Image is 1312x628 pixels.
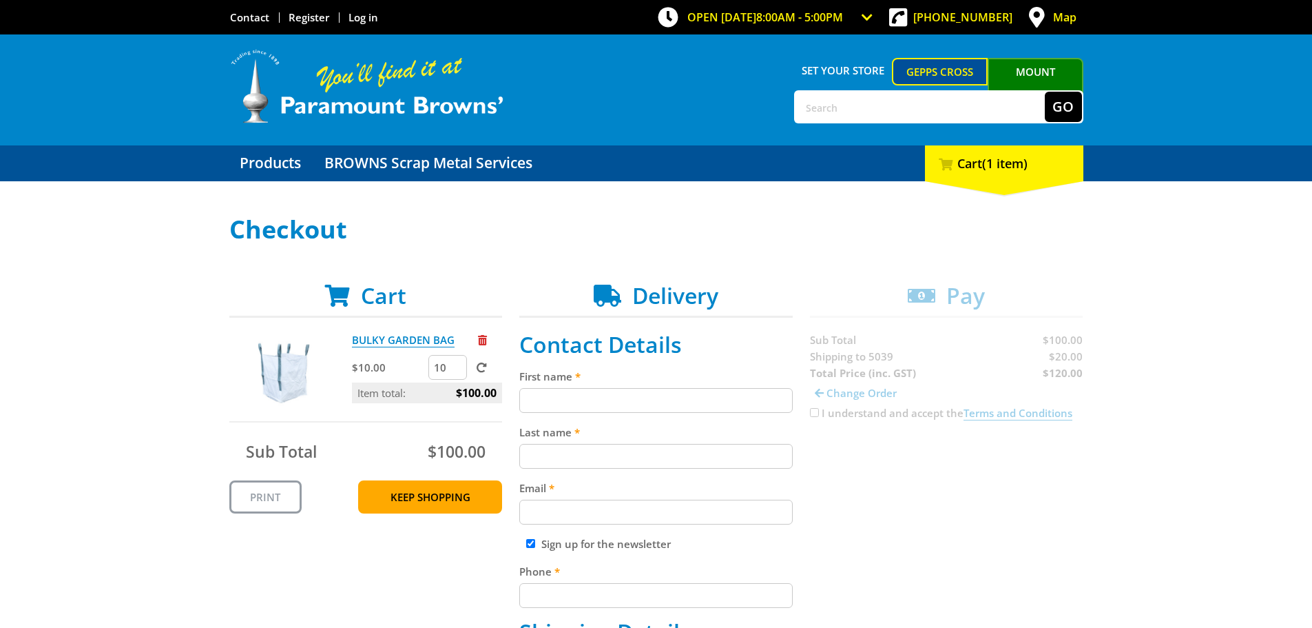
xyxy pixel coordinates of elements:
span: $100.00 [428,440,486,463]
span: Sub Total [246,440,317,463]
a: Log in [348,10,378,24]
a: Go to the Contact page [230,10,269,24]
label: Phone [519,563,793,580]
h1: Checkout [229,216,1083,243]
a: BULKY GARDEN BAG [352,333,455,347]
a: Go to the registration page [289,10,329,24]
button: Go [1045,92,1082,122]
img: Paramount Browns' [229,48,505,125]
a: Gepps Cross [892,58,988,85]
span: 8:00am - 5:00pm [756,10,843,25]
img: BULKY GARDEN BAG [242,332,325,414]
input: Please enter your email address. [519,500,793,525]
p: $10.00 [352,359,426,376]
label: Email [519,480,793,496]
a: Keep Shopping [358,480,502,514]
a: Go to the BROWNS Scrap Metal Services page [314,145,543,181]
input: Please enter your last name. [519,444,793,469]
span: OPEN [DATE] [687,10,843,25]
input: Please enter your first name. [519,388,793,413]
span: $100.00 [456,383,497,403]
span: Cart [361,281,406,310]
span: (1 item) [982,155,1028,172]
a: Print [229,480,302,514]
span: Set your store [794,58,893,83]
p: Item total: [352,383,502,403]
input: Search [795,92,1045,122]
h2: Contact Details [519,332,793,358]
label: Sign up for the newsletter [541,537,671,551]
span: Delivery [632,281,718,310]
a: Go to the Products page [229,145,311,181]
a: Mount [PERSON_NAME] [988,58,1083,110]
a: Remove from cart [478,333,487,347]
input: Please enter your telephone number. [519,583,793,608]
label: First name [519,368,793,385]
div: Cart [925,145,1083,181]
label: Last name [519,424,793,440]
